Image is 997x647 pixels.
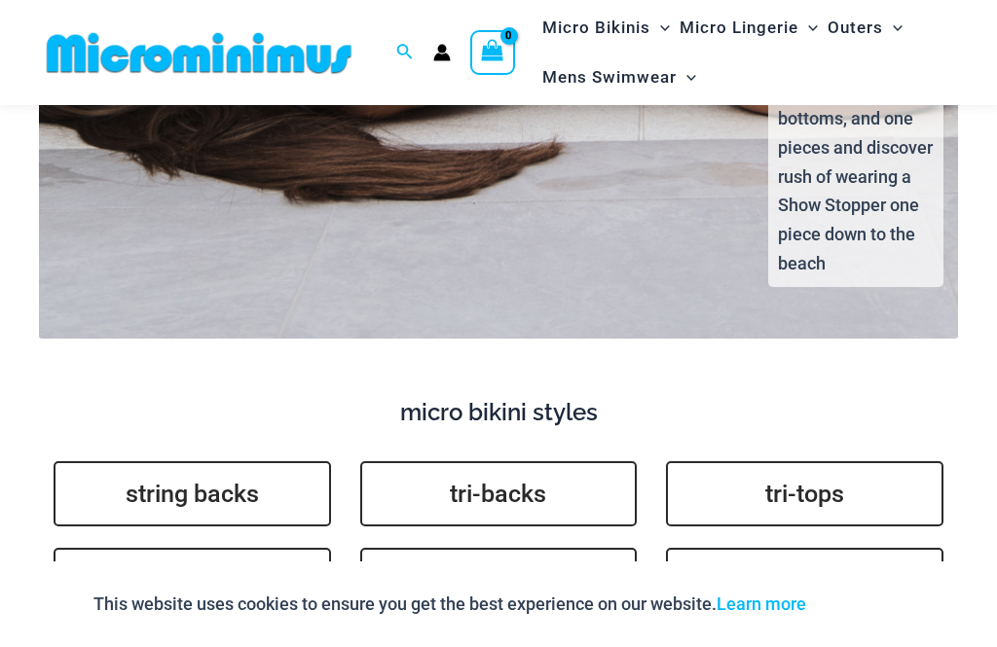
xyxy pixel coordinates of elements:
[828,3,883,53] span: Outers
[537,3,675,53] a: Micro BikinisMenu ToggleMenu Toggle
[39,399,958,427] h4: micro bikini styles
[680,3,798,53] span: Micro Lingerie
[666,461,943,526] a: tri-tops
[396,41,414,65] a: Search icon link
[675,3,823,53] a: Micro LingerieMenu ToggleMenu Toggle
[54,548,331,613] a: slings
[470,30,515,75] a: View Shopping Cart, empty
[798,3,818,53] span: Menu Toggle
[542,53,677,102] span: Mens Swimwear
[717,593,806,614] a: Learn more
[360,548,638,641] a: [DEMOGRAPHIC_DATA]
[677,53,696,102] span: Menu Toggle
[883,3,903,53] span: Menu Toggle
[54,461,331,526] a: string backs
[823,3,907,53] a: OutersMenu ToggleMenu Toggle
[542,3,650,53] span: Micro Bikinis
[821,581,904,628] button: Accept
[666,548,943,613] a: halters
[39,31,359,75] img: MM SHOP LOGO FLAT
[433,44,451,61] a: Account icon link
[360,461,638,526] a: tri-backs
[537,53,701,102] a: Mens SwimwearMenu ToggleMenu Toggle
[650,3,670,53] span: Menu Toggle
[93,590,806,619] p: This website uses cookies to ensure you get the best experience on our website.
